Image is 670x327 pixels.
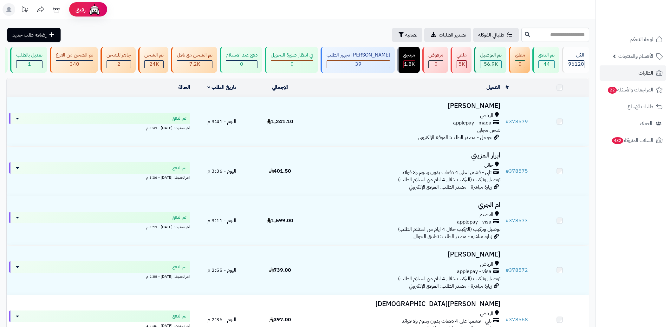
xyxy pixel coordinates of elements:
[640,119,652,128] span: العملاء
[505,217,509,224] span: #
[600,99,666,114] a: طلبات الإرجاع
[607,85,653,94] span: المراجعات والأسئلة
[480,310,493,317] span: الرياض
[240,60,243,68] span: 0
[413,233,492,240] span: زيارة مباشرة - مصدر الطلب: تطبيق الجوال
[477,126,500,134] span: شحن مجاني
[149,60,159,68] span: 24K
[439,31,466,39] span: تصدير الطلبات
[627,5,664,18] img: logo-2.png
[600,116,666,131] a: العملاء
[269,316,291,324] span: 397.00
[628,102,653,111] span: طلبات الإرجاع
[319,47,396,73] a: [PERSON_NAME] تجهيز الطلب 39
[170,47,218,73] a: تم الشحن مع ناقل 7.2K
[272,83,288,91] a: الإجمالي
[505,266,528,274] a: #378572
[267,217,293,224] span: 1,599.00
[137,47,170,73] a: تم الشحن 24K
[218,47,263,73] a: دفع عند الاستلام 0
[630,35,653,44] span: لوحة التحكم
[312,102,500,110] h3: [PERSON_NAME]
[611,136,653,145] span: السلات المتروكة
[403,51,415,59] div: مرتجع
[398,176,500,184] span: توصيل وتركيب (التركيب خلال 4 ايام من استلام الطلب)
[9,273,190,279] div: اخر تحديث: [DATE] - 2:55 م
[405,31,417,39] span: تصفية
[600,82,666,97] a: المراجعات والأسئلة22
[618,52,653,61] span: الأقسام والمنتجات
[402,169,491,176] span: تابي - قسّمها على 4 دفعات بدون رسوم ولا فوائد
[429,61,443,68] div: 0
[189,60,200,68] span: 7.2K
[508,47,531,73] a: معلق 0
[421,47,449,73] a: مرفوض 0
[505,167,509,175] span: #
[172,214,186,221] span: تم الدفع
[505,217,528,224] a: #378573
[290,60,294,68] span: 0
[543,60,550,68] span: 44
[505,83,509,91] a: #
[207,316,236,324] span: اليوم - 2:36 م
[418,134,492,141] span: جوجل - مصدر الطلب: الموقع الإلكتروني
[207,217,236,224] span: اليوم - 3:11 م
[480,61,501,68] div: 56921
[107,51,131,59] div: جاهز للشحن
[267,118,293,125] span: 1,241.10
[457,61,466,68] div: 4993
[484,60,498,68] span: 56.9K
[480,261,493,268] span: الرياض
[117,60,120,68] span: 2
[56,61,93,68] div: 340
[505,118,509,125] span: #
[49,47,99,73] a: تم الشحن من الفرع 340
[639,69,653,77] span: الطلبات
[457,268,491,275] span: applepay - visa
[56,51,93,59] div: تم الشحن من الفرع
[428,51,443,59] div: مرفوض
[9,124,190,131] div: اخر تحديث: [DATE] - 3:41 م
[9,174,190,180] div: اخر تحديث: [DATE] - 3:36 م
[177,61,212,68] div: 7222
[392,28,422,42] button: تصفية
[480,112,493,119] span: الرياض
[568,60,584,68] span: 96120
[355,60,361,68] span: 39
[226,61,257,68] div: 0
[207,266,236,274] span: اليوم - 2:55 م
[271,51,313,59] div: في انتظار صورة التحويل
[327,51,390,59] div: [PERSON_NAME] تجهيز الطلب
[608,86,617,94] span: 22
[600,32,666,47] a: لوحة التحكم
[600,133,666,148] a: السلات المتروكة432
[515,51,525,59] div: معلق
[99,47,137,73] a: جاهز للشحن 2
[505,316,528,324] a: #378568
[12,31,47,39] span: إضافة طلب جديد
[312,251,500,258] h3: [PERSON_NAME]
[402,317,491,325] span: تابي - قسّمها على 4 دفعات بدون رسوم ولا فوائد
[172,115,186,122] span: تم الدفع
[178,83,190,91] a: الحالة
[409,183,492,191] span: زيارة مباشرة - مصدر الطلب: الموقع الإلكتروني
[505,167,528,175] a: #378575
[505,316,509,324] span: #
[505,118,528,125] a: #378579
[457,218,491,226] span: applepay - visa
[17,3,33,17] a: تحديثات المنصة
[600,65,666,81] a: الطلبات
[70,60,79,68] span: 340
[144,51,164,59] div: تم الشحن
[312,152,500,159] h3: ابرار المزيني
[9,223,190,230] div: اخر تحديث: [DATE] - 3:11 م
[88,3,101,16] img: ai-face.png
[207,118,236,125] span: اليوم - 3:41 م
[486,83,500,91] a: العميل
[531,47,561,73] a: تم الدفع 44
[327,61,390,68] div: 39
[515,61,525,68] div: 0
[538,51,555,59] div: تم الدفع
[312,300,500,308] h3: [PERSON_NAME][DEMOGRAPHIC_DATA]
[172,313,186,319] span: تم الدفع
